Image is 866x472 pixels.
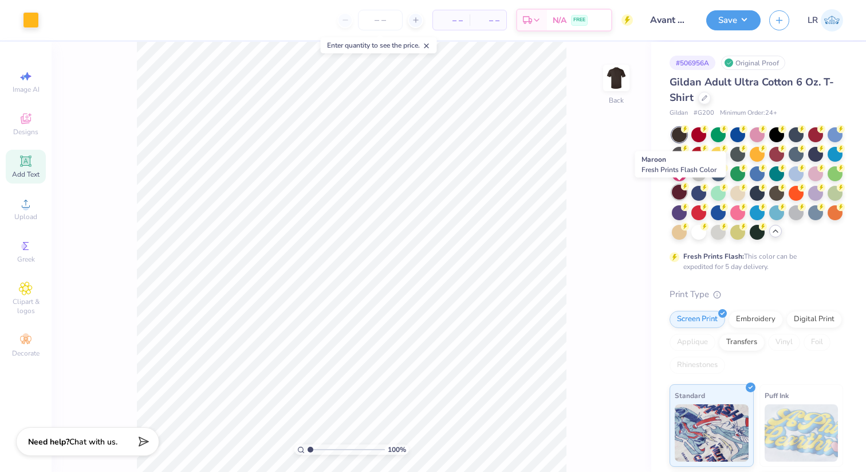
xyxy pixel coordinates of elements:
span: LR [808,14,818,27]
div: Vinyl [768,334,800,351]
input: Untitled Design [641,9,698,32]
button: Save [706,10,761,30]
span: – – [440,14,463,26]
span: Greek [17,255,35,264]
div: Applique [670,334,715,351]
div: Transfers [719,334,765,351]
div: Maroon [635,151,726,178]
img: Standard [675,404,749,462]
span: Puff Ink [765,389,789,401]
div: Print Type [670,288,843,301]
img: Back [605,67,628,89]
div: Screen Print [670,311,725,328]
span: Chat with us. [69,436,117,447]
div: Embroidery [729,311,783,328]
a: LR [808,9,843,32]
span: Gildan [670,108,688,118]
span: Add Text [12,170,40,179]
span: Designs [13,127,38,136]
span: # G200 [694,108,714,118]
span: Decorate [12,349,40,358]
div: Back [609,95,624,106]
span: Clipart & logos [6,297,46,315]
img: Puff Ink [765,404,839,462]
span: Minimum Order: 24 + [720,108,777,118]
span: Fresh Prints Flash Color [641,165,717,174]
div: Enter quantity to see the price. [321,37,437,53]
span: – – [477,14,499,26]
span: 100 % [388,444,406,455]
div: Foil [804,334,830,351]
strong: Need help? [28,436,69,447]
img: Lindsey Rawding [821,9,843,32]
input: – – [358,10,403,30]
span: FREE [573,16,585,24]
span: Image AI [13,85,40,94]
span: N/A [553,14,566,26]
span: Standard [675,389,705,401]
span: Upload [14,212,37,221]
div: Digital Print [786,311,842,328]
div: Rhinestones [670,357,725,374]
span: Gildan Adult Ultra Cotton 6 Oz. T-Shirt [670,75,834,104]
strong: Fresh Prints Flash: [683,252,744,261]
div: # 506956A [670,56,715,70]
div: This color can be expedited for 5 day delivery. [683,251,824,272]
div: Original Proof [721,56,785,70]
